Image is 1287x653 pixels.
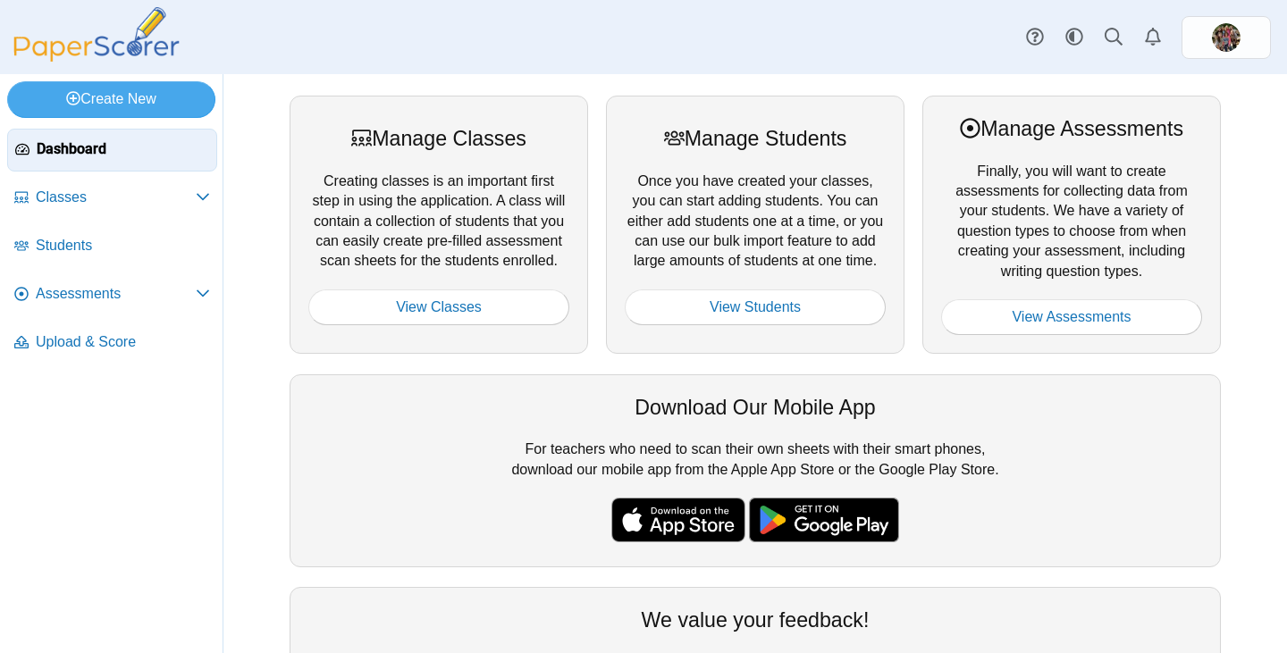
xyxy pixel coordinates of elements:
[7,81,215,117] a: Create New
[1182,16,1271,59] a: ps.ZGjZAUrt273eHv6v
[7,7,186,62] img: PaperScorer
[1212,23,1241,52] img: ps.ZGjZAUrt273eHv6v
[1212,23,1241,52] span: Kerry Swicegood
[36,236,210,255] span: Students
[308,393,1202,422] div: Download Our Mobile App
[941,114,1202,143] div: Manage Assessments
[36,284,196,304] span: Assessments
[36,332,210,352] span: Upload & Score
[625,124,886,153] div: Manage Students
[308,124,569,153] div: Manage Classes
[7,177,217,220] a: Classes
[7,49,186,64] a: PaperScorer
[308,289,569,325] a: View Classes
[36,188,196,207] span: Classes
[290,374,1221,567] div: For teachers who need to scan their own sheets with their smart phones, download our mobile app f...
[308,606,1202,634] div: We value your feedback!
[290,96,588,354] div: Creating classes is an important first step in using the application. A class will contain a coll...
[7,129,217,172] a: Dashboard
[7,225,217,268] a: Students
[749,498,899,542] img: google-play-badge.png
[606,96,904,354] div: Once you have created your classes, you can start adding students. You can either add students on...
[922,96,1221,354] div: Finally, you will want to create assessments for collecting data from your students. We have a va...
[7,273,217,316] a: Assessments
[1133,18,1173,57] a: Alerts
[37,139,209,159] span: Dashboard
[625,289,886,325] a: View Students
[611,498,745,542] img: apple-store-badge.svg
[7,322,217,364] a: Upload & Score
[941,299,1202,335] a: View Assessments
